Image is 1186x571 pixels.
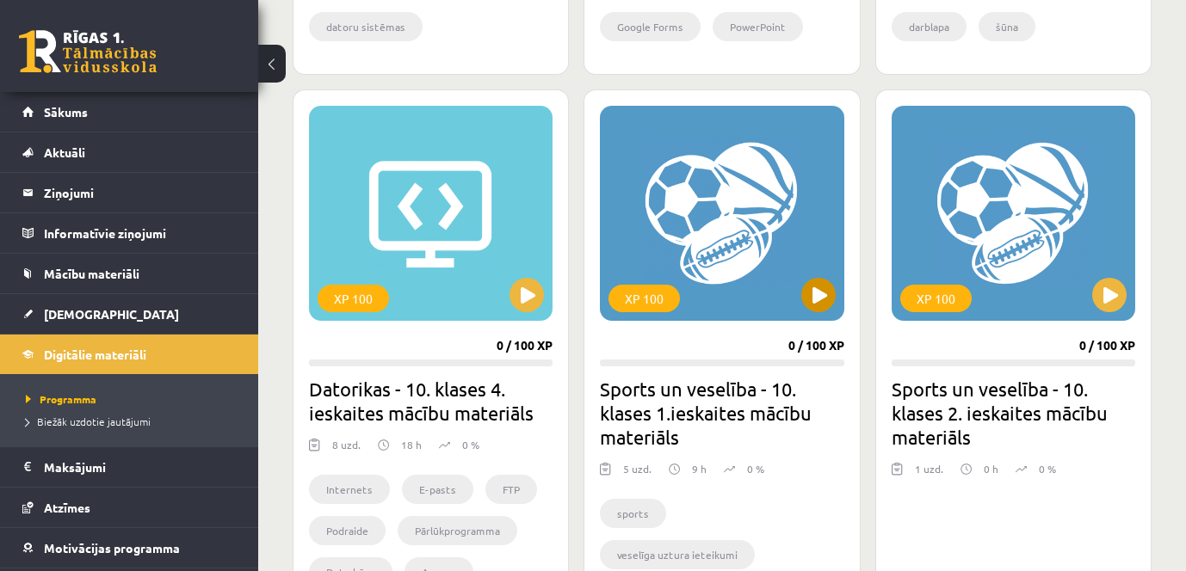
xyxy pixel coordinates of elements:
[22,92,237,132] a: Sākums
[22,294,237,334] a: [DEMOGRAPHIC_DATA]
[44,144,85,160] span: Aktuāli
[22,254,237,293] a: Mācību materiāli
[600,377,843,449] h2: Sports un veselība - 10. klases 1.ieskaites mācību materiāls
[44,173,237,212] legend: Ziņojumi
[26,391,241,407] a: Programma
[44,104,88,120] span: Sākums
[485,475,537,504] li: FTP
[22,132,237,172] a: Aktuāli
[44,500,90,515] span: Atzīmes
[44,266,139,281] span: Mācību materiāli
[984,461,998,476] p: 0 h
[623,461,652,487] div: 5 uzd.
[22,528,237,568] a: Motivācijas programma
[915,461,943,487] div: 1 uzd.
[26,414,151,428] span: Biežāk uzdotie jautājumi
[19,30,157,73] a: Rīgas 1. Tālmācības vidusskola
[462,437,479,452] p: 0 %
[600,540,755,569] li: veselīga uztura ieteikumi
[713,12,803,41] li: PowerPoint
[309,377,553,425] h2: Datorikas - 10. klases 4. ieskaites mācību materiāls
[22,447,237,487] a: Maksājumi
[318,285,389,312] div: XP 100
[309,475,390,504] li: Internets
[44,213,237,253] legend: Informatīvie ziņojumi
[44,306,179,322] span: [DEMOGRAPHIC_DATA]
[22,335,237,374] a: Digitālie materiāli
[892,377,1135,449] h2: Sports un veselība - 10. klases 2. ieskaites mācību materiāls
[309,12,423,41] li: datoru sistēmas
[26,392,96,406] span: Programma
[44,540,180,556] span: Motivācijas programma
[44,347,146,362] span: Digitālie materiāli
[747,461,764,476] p: 0 %
[402,475,473,504] li: E-pasts
[398,516,517,545] li: Pārlūkprogramma
[22,213,237,253] a: Informatīvie ziņojumi
[608,285,680,312] div: XP 100
[22,488,237,527] a: Atzīmes
[22,173,237,212] a: Ziņojumi
[692,461,707,476] p: 9 h
[900,285,972,312] div: XP 100
[332,437,361,463] div: 8 uzd.
[401,437,422,452] p: 18 h
[44,447,237,487] legend: Maksājumi
[1039,461,1056,476] p: 0 %
[26,414,241,429] a: Biežāk uzdotie jautājumi
[979,12,1035,41] li: šūna
[892,12,967,41] li: darblapa
[309,516,386,545] li: Podraide
[600,12,701,41] li: Google Forms
[600,499,666,528] li: sports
